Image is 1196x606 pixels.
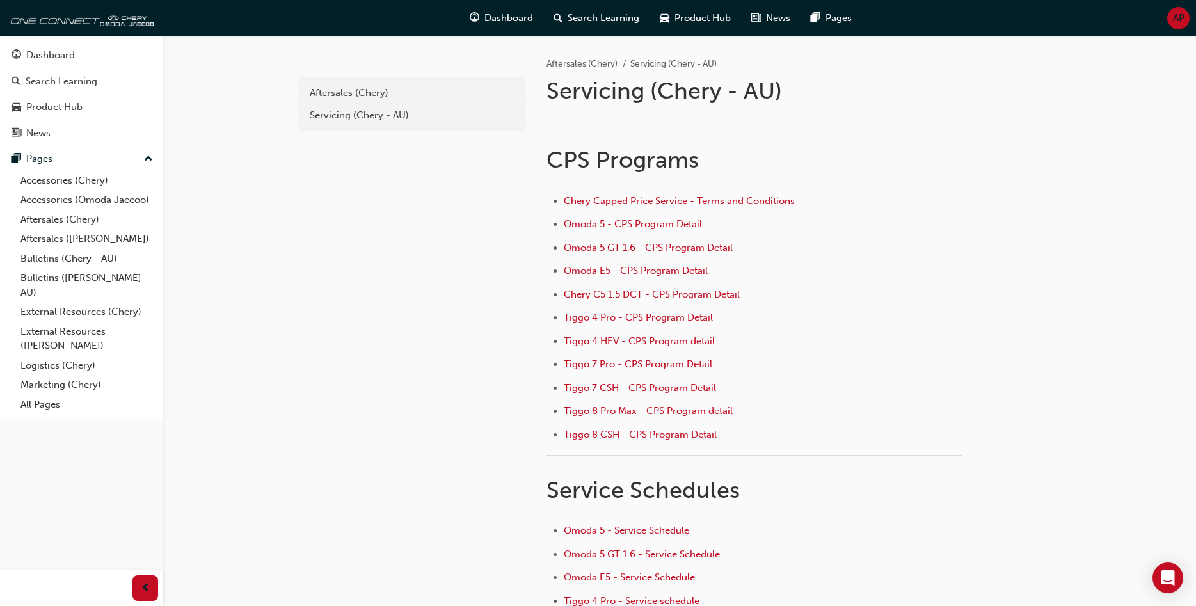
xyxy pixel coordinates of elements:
[144,151,153,168] span: up-icon
[564,335,715,347] a: Tiggo 4 HEV - CPS Program detail
[568,11,639,26] span: Search Learning
[1167,7,1190,29] button: AP
[1152,562,1183,593] div: Open Intercom Messenger
[310,86,514,100] div: Aftersales (Chery)
[15,171,158,191] a: Accessories (Chery)
[546,77,966,105] h1: Servicing (Chery - AU)
[15,356,158,376] a: Logistics (Chery)
[741,5,801,31] a: news-iconNews
[26,100,83,115] div: Product Hub
[5,41,158,147] button: DashboardSearch LearningProduct HubNews
[564,405,733,417] a: Tiggo 8 Pro Max - CPS Program detail
[546,58,618,69] a: Aftersales (Chery)
[15,322,158,356] a: External Resources ([PERSON_NAME])
[12,154,21,165] span: pages-icon
[15,210,158,230] a: Aftersales (Chery)
[811,10,820,26] span: pages-icon
[5,44,158,67] a: Dashboard
[15,229,158,249] a: Aftersales ([PERSON_NAME])
[674,11,731,26] span: Product Hub
[660,10,669,26] span: car-icon
[141,580,150,596] span: prev-icon
[543,5,650,31] a: search-iconSearch Learning
[564,571,695,583] a: Omoda E5 - Service Schedule
[484,11,533,26] span: Dashboard
[15,268,158,302] a: Bulletins ([PERSON_NAME] - AU)
[825,11,852,26] span: Pages
[1173,11,1184,26] span: AP
[459,5,543,31] a: guage-iconDashboard
[5,122,158,145] a: News
[26,152,52,166] div: Pages
[564,358,712,370] a: Tiggo 7 Pro - CPS Program Detail
[15,302,158,322] a: External Resources (Chery)
[15,249,158,269] a: Bulletins (Chery - AU)
[5,70,158,93] a: Search Learning
[650,5,741,31] a: car-iconProduct Hub
[15,190,158,210] a: Accessories (Omoda Jaecoo)
[564,429,717,440] a: Tiggo 8 CSH - CPS Program Detail
[801,5,862,31] a: pages-iconPages
[303,82,521,104] a: Aftersales (Chery)
[5,147,158,171] button: Pages
[5,95,158,119] a: Product Hub
[12,50,21,61] span: guage-icon
[630,57,717,72] li: Servicing (Chery - AU)
[6,5,154,31] img: oneconnect
[564,312,713,323] a: Tiggo 4 Pro - CPS Program Detail
[554,10,562,26] span: search-icon
[26,126,51,141] div: News
[12,128,21,140] span: news-icon
[564,195,795,207] a: Chery Capped Price Service - Terms and Conditions
[564,242,733,253] a: Omoda 5 GT 1.6 - CPS Program Detail
[564,525,689,536] a: Omoda 5 - Service Schedule
[310,108,514,123] div: Servicing (Chery - AU)
[564,265,708,276] a: Omoda E5 - CPS Program Detail
[751,10,761,26] span: news-icon
[546,476,740,504] span: Service Schedules
[564,218,702,230] a: Omoda 5 - CPS Program Detail
[766,11,790,26] span: News
[26,48,75,63] div: Dashboard
[564,289,740,300] a: Chery C5 1.5 DCT - CPS Program Detail
[15,395,158,415] a: All Pages
[564,382,716,394] a: Tiggo 7 CSH - CPS Program Detail
[15,375,158,395] a: Marketing (Chery)
[470,10,479,26] span: guage-icon
[12,76,20,88] span: search-icon
[303,104,521,127] a: Servicing (Chery - AU)
[564,548,720,560] a: Omoda 5 GT 1.6 - Service Schedule
[26,74,97,89] div: Search Learning
[12,102,21,113] span: car-icon
[546,146,699,173] span: CPS Programs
